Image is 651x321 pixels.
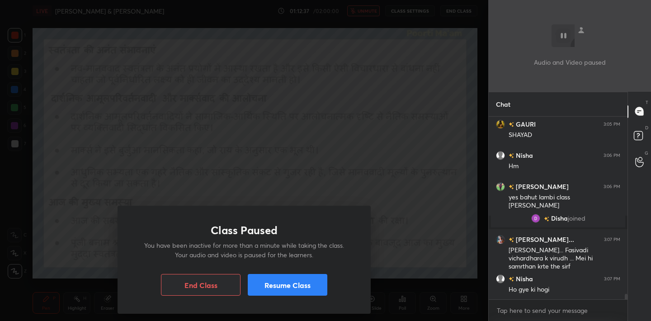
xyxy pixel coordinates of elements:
[509,153,514,158] img: no-rating-badge.077c3623.svg
[509,162,620,171] div: Hm
[604,152,620,158] div: 3:06 PM
[604,276,620,281] div: 3:07 PM
[509,122,514,127] img: no-rating-badge.077c3623.svg
[514,151,533,160] h6: Nisha
[604,184,620,189] div: 3:06 PM
[496,274,505,283] img: default.png
[496,235,505,244] img: 3
[509,193,620,210] div: yes bahut lambi class [PERSON_NAME]
[496,119,505,128] img: c59e9386a62341a0b021573a49d8bce9.jpg
[645,124,648,131] p: D
[161,274,241,296] button: End Class
[509,277,514,282] img: no-rating-badge.077c3623.svg
[509,285,620,294] div: Ho gye ki hogi
[645,150,648,156] p: G
[604,236,620,242] div: 3:07 PM
[551,215,568,222] span: Disha
[531,214,540,223] img: 3
[248,274,327,296] button: Resume Class
[646,99,648,106] p: T
[514,235,574,244] h6: [PERSON_NAME]...
[534,57,606,67] p: Audio and Video paused
[514,274,533,283] h6: Nisha
[489,117,627,300] div: grid
[514,182,569,191] h6: [PERSON_NAME]
[509,131,620,140] div: SHAYAD
[509,184,514,189] img: no-rating-badge.077c3623.svg
[604,121,620,127] div: 3:05 PM
[489,92,518,116] p: Chat
[568,215,585,222] span: joined
[514,119,536,129] h6: GAURI
[211,224,278,237] h1: Class Paused
[496,182,505,191] img: e9615f9964744b7196fa624b927f1667.jpg
[509,246,620,271] div: [PERSON_NAME]... Fasivadi vichardhara k virudh ... Mei hi samrthan krte the sirf
[139,241,349,260] p: You have been inactive for more than a minute while taking the class. Your audio and video is pau...
[509,237,514,242] img: no-rating-badge.077c3623.svg
[496,151,505,160] img: default.png
[544,216,549,221] img: no-rating-badge.077c3623.svg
